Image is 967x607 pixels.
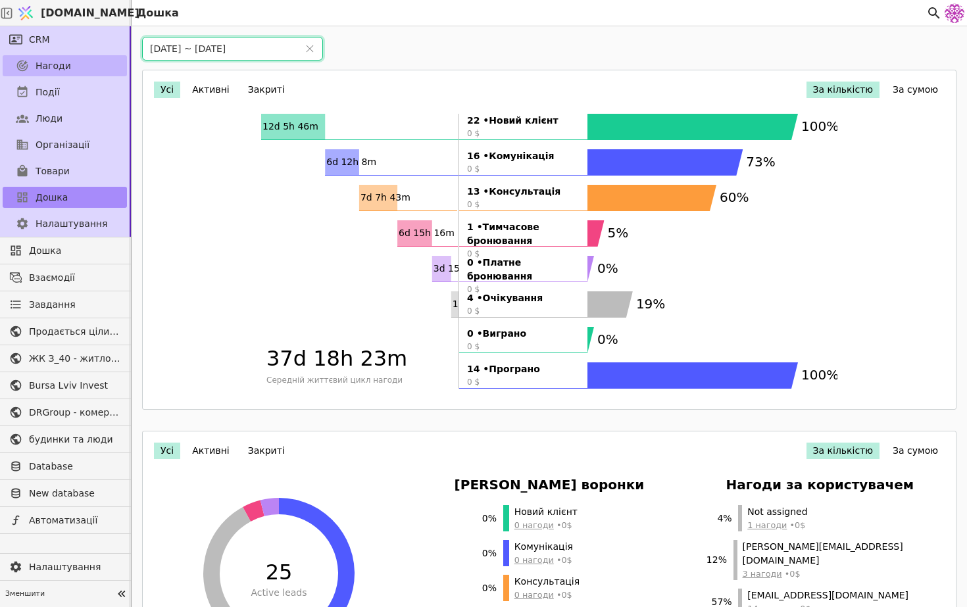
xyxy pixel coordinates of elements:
[747,520,787,530] span: 1 нагоди
[29,433,120,447] span: будинки та люди
[801,118,839,134] text: 100%
[467,199,580,210] span: 0 $
[806,443,880,459] button: За кількістю
[29,460,120,473] span: Database
[3,55,127,76] a: Нагоди
[3,240,127,261] a: Дошка
[3,375,127,396] a: Bursa Lviv Invest
[305,44,314,53] button: Clear
[726,475,914,495] h3: Нагоди за користувачем
[3,483,127,504] a: New database
[399,228,455,238] text: 6d 15h 16m
[886,82,945,98] button: За сумою
[743,568,934,580] span: • 0 $
[467,376,580,388] span: 0 $
[266,343,453,374] span: 37d 18h 23m
[154,443,180,459] button: Усі
[470,512,497,525] span: 0 %
[467,149,580,163] strong: 16 • Комунікація
[29,244,120,258] span: Дошка
[720,189,749,205] text: 60%
[467,128,580,139] span: 0 $
[266,374,453,386] span: Середній життєвий цикл нагоди
[514,520,554,530] span: 0 нагоди
[746,154,775,170] text: 73%
[3,429,127,450] a: будинки та люди
[305,44,314,53] svg: close
[747,505,807,519] span: Not assigned
[743,569,782,579] span: 3 нагоди
[514,555,554,565] span: 0 нагоди
[467,305,580,317] span: 0 $
[262,121,318,132] text: 12d 5h 46m
[5,589,112,600] span: Зменшити
[467,185,580,199] strong: 13 • Консультація
[467,256,580,283] strong: 0 • Платне бронювання
[470,546,497,560] span: 0 %
[806,82,880,98] button: За кількістю
[636,296,665,312] text: 19%
[467,291,580,305] strong: 4 • Очікування
[3,456,127,477] a: Database
[41,5,139,21] span: [DOMAIN_NAME]
[29,325,120,339] span: Продається цілий будинок [PERSON_NAME] нерухомість
[3,82,127,103] a: Події
[514,590,554,600] span: 0 нагоди
[265,560,292,585] text: 25
[360,192,410,203] text: 7d 7h 43m
[16,1,36,26] img: Logo
[706,512,732,525] span: 4 %
[29,33,50,47] span: CRM
[3,29,127,50] a: CRM
[143,37,297,60] input: dd/MM/yyyy ~ dd/MM/yyyy
[706,553,727,567] span: 12 %
[467,327,580,341] strong: 0 • Виграно
[36,217,107,231] span: Налаштування
[945,3,964,23] img: 137b5da8a4f5046b86490006a8dec47a
[36,85,60,99] span: Події
[434,263,489,274] text: 3d 15h 39m
[470,581,497,595] span: 0 %
[29,514,120,527] span: Автоматизації
[467,283,580,295] span: 0 $
[29,379,120,393] span: Bursa Lviv Invest
[326,157,376,167] text: 6d 12h 8m
[29,560,120,574] span: Налаштування
[3,108,127,129] a: Люди
[467,163,580,175] span: 0 $
[3,213,127,234] a: Налаштування
[3,294,127,315] a: Завдання
[801,367,839,383] text: 100%
[36,59,71,73] span: Нагоди
[597,331,618,347] text: 0%
[3,187,127,208] a: Дошка
[467,248,580,260] span: 0 $
[241,443,291,459] button: Закриті
[29,298,76,312] span: Завдання
[3,134,127,155] a: Організації
[514,519,578,531] span: • 0 $
[514,505,578,519] span: Новий клієнт
[514,554,573,566] span: • 0 $
[3,160,127,182] a: Товари
[36,112,62,126] span: Люди
[132,5,179,21] h2: Дошка
[608,225,629,241] text: 5%
[251,587,307,598] text: Active leads
[467,114,580,128] strong: 22 • Новий клієнт
[467,220,580,248] strong: 1 • Тимчасове бронювання
[514,575,580,589] span: Консультація
[3,321,127,342] a: Продається цілий будинок [PERSON_NAME] нерухомість
[29,406,120,420] span: DRGroup - комерційна нерухоомість
[186,82,236,98] button: Активні
[13,1,132,26] a: [DOMAIN_NAME]
[467,341,580,352] span: 0 $
[29,271,120,285] span: Взаємодії
[467,362,580,376] strong: 14 • Програно
[747,519,807,531] span: • 0 $
[453,299,503,309] text: 1d 9h 49m
[747,589,908,602] span: [EMAIL_ADDRESS][DOMAIN_NAME]
[886,443,945,459] button: За сумою
[514,589,580,601] span: • 0 $
[514,540,573,554] span: Комунікація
